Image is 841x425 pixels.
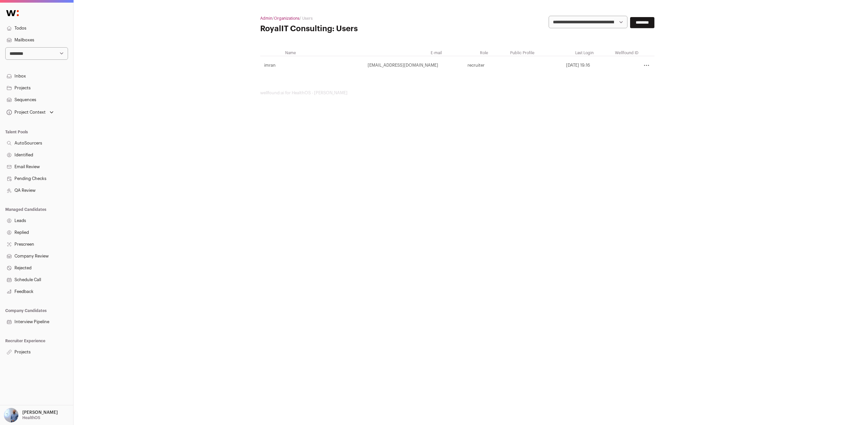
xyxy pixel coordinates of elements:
[467,63,485,68] span: recruiter
[260,16,272,20] a: Admin
[260,16,392,21] h2: / / Users
[535,56,594,75] td: [DATE] 19:16
[296,50,442,56] th: E-mail
[489,50,535,56] th: Public Profile
[594,50,639,56] th: Wellfound ID
[5,108,55,117] button: Open dropdown
[3,7,22,20] img: Wellfound
[260,50,296,56] th: Name
[442,50,489,56] th: Role
[535,50,594,56] th: Last Login
[22,410,58,415] p: [PERSON_NAME]
[264,63,276,68] span: imran
[4,408,18,422] img: 97332-medium_jpg
[296,56,442,75] td: [EMAIL_ADDRESS][DOMAIN_NAME]
[5,110,46,115] div: Project Context
[22,415,40,420] p: HealthOS
[274,16,300,20] a: Organizations
[260,24,392,34] h1: RoyalIT Consulting: Users
[3,408,59,422] button: Open dropdown
[260,90,654,96] footer: wellfound:ai for HealthOS - [PERSON_NAME]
